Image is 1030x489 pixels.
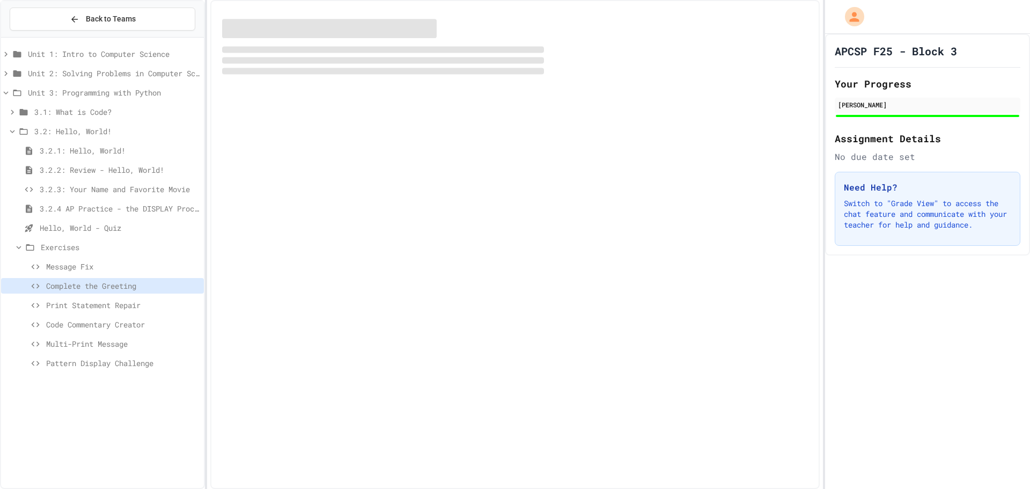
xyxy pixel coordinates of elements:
[40,164,200,176] span: 3.2.2: Review - Hello, World!
[46,319,200,330] span: Code Commentary Creator
[28,68,200,79] span: Unit 2: Solving Problems in Computer Science
[28,48,200,60] span: Unit 1: Intro to Computer Science
[46,357,200,369] span: Pattern Display Challenge
[835,131,1020,146] h2: Assignment Details
[34,126,200,137] span: 3.2: Hello, World!
[46,261,200,272] span: Message Fix
[46,338,200,349] span: Multi-Print Message
[40,203,200,214] span: 3.2.4 AP Practice - the DISPLAY Procedure
[40,145,200,156] span: 3.2.1: Hello, World!
[835,43,957,59] h1: APCSP F25 - Block 3
[10,8,195,31] button: Back to Teams
[41,242,200,253] span: Exercises
[46,280,200,291] span: Complete the Greeting
[86,13,136,25] span: Back to Teams
[834,4,867,29] div: My Account
[40,222,200,233] span: Hello, World - Quiz
[835,150,1020,163] div: No due date set
[838,100,1017,110] div: [PERSON_NAME]
[40,184,200,195] span: 3.2.3: Your Name and Favorite Movie
[844,181,1011,194] h3: Need Help?
[34,106,200,118] span: 3.1: What is Code?
[835,76,1020,91] h2: Your Progress
[844,198,1011,230] p: Switch to "Grade View" to access the chat feature and communicate with your teacher for help and ...
[46,300,200,311] span: Print Statement Repair
[28,87,200,98] span: Unit 3: Programming with Python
